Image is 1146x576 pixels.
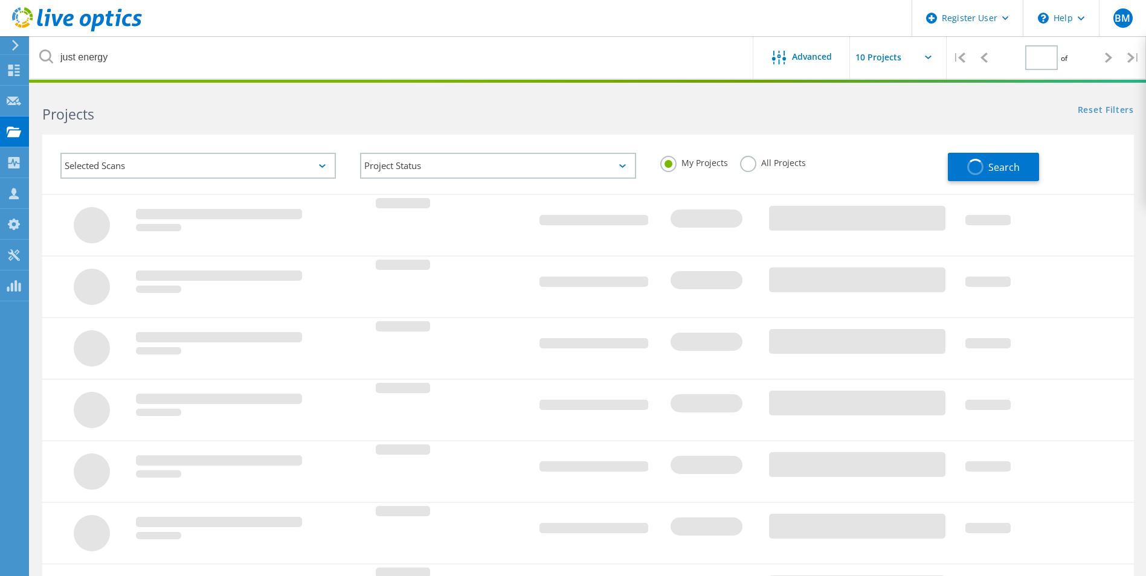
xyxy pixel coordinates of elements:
[60,153,336,179] div: Selected Scans
[12,25,142,34] a: Live Optics Dashboard
[660,156,728,167] label: My Projects
[360,153,636,179] div: Project Status
[792,53,832,61] span: Advanced
[740,156,806,167] label: All Projects
[1038,13,1049,24] svg: \n
[947,36,971,79] div: |
[1121,36,1146,79] div: |
[988,161,1020,174] span: Search
[1078,106,1134,116] a: Reset Filters
[948,153,1039,181] button: Search
[1115,13,1130,23] span: BM
[1061,53,1067,63] span: of
[30,36,754,78] input: Search projects by name, owner, ID, company, etc
[42,104,94,124] b: Projects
